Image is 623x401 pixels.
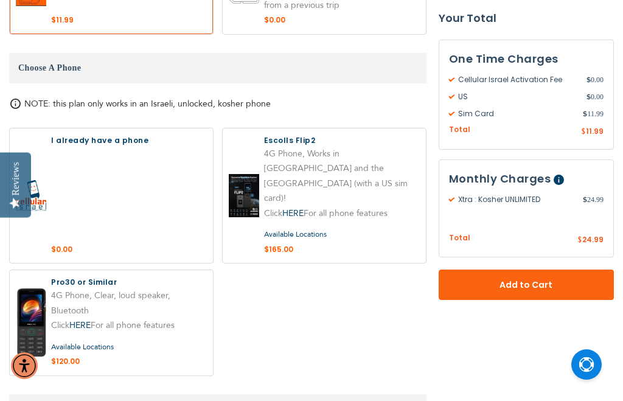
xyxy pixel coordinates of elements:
a: HERE [282,207,304,219]
span: Total [449,232,470,244]
span: 24.99 [582,234,604,245]
span: 11.99 [583,108,604,119]
span: $ [583,108,587,119]
span: Total [449,124,470,136]
a: HERE [69,319,91,331]
span: $ [586,91,591,102]
span: Xtra : Kosher UNLIMITED [449,194,583,205]
span: $ [577,235,582,246]
span: 11.99 [586,126,604,136]
span: Help [554,175,564,185]
span: 0.00 [586,74,604,85]
h3: One Time Charges [449,50,604,68]
span: US [449,91,586,102]
span: $ [583,194,587,205]
span: Monthly Charges [449,171,551,186]
button: Add to Cart [439,270,614,300]
a: Available Locations [264,229,327,239]
span: $ [586,74,591,85]
span: Cellular Israel Activation Fee [449,74,586,85]
strong: Your Total [439,9,614,27]
span: NOTE: this plan only works in an Israeli, unlocked, kosher phone [24,98,271,110]
span: $ [581,127,586,138]
span: Choose A Phone [18,63,81,72]
span: Sim Card [449,108,583,119]
div: Reviews [10,162,21,195]
span: Add to Cart [479,279,574,291]
span: 0.00 [586,91,604,102]
div: Accessibility Menu [11,352,38,379]
span: 24.99 [583,194,604,205]
a: Available Locations [51,342,114,352]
